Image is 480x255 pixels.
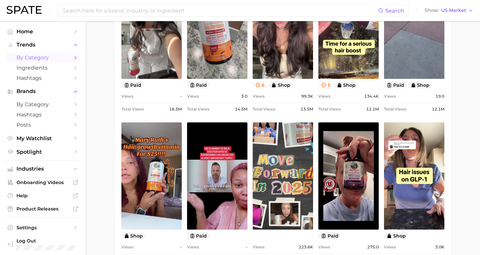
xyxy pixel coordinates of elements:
[16,135,69,142] span: My Watchlist
[318,81,333,88] button: 5
[5,177,80,187] a: Onboarding Videos
[241,92,247,100] span: 3.0
[16,166,69,172] span: Industries
[5,110,80,120] a: Hashtags
[16,88,69,94] span: Brands
[235,105,247,113] span: 14.5m
[301,92,313,100] span: 99.3k
[423,6,475,15] button: ShowUS Market
[318,92,330,100] span: Views
[16,149,69,155] span: Spotlight
[5,99,80,110] a: by Category
[384,232,408,239] button: shop
[366,105,379,113] span: 12.1m
[16,65,69,71] span: Ingredients
[5,236,80,252] a: Log out. Currently logged in with e-mail alyssa@spate.nyc.
[121,243,133,251] span: Views
[441,9,466,12] span: US Market
[253,243,265,251] span: Views
[16,42,69,48] span: Trends
[408,81,432,88] button: shop
[5,63,80,73] a: Ingredients
[187,243,199,251] span: Views
[5,52,80,63] a: by Category
[269,81,293,88] button: shop
[187,105,209,113] span: Total Views
[121,92,133,100] span: Views
[16,101,69,108] span: by Category
[318,105,341,113] span: Total Views
[16,28,69,35] span: Home
[16,54,69,61] span: by Category
[121,232,146,239] button: shop
[5,86,80,96] button: Brands
[180,243,182,251] span: -
[5,204,80,214] a: Product Releases
[16,206,69,212] span: Product Releases
[5,223,80,233] a: Settings
[187,81,210,88] button: paid
[435,243,444,251] span: 3.0k
[299,243,313,251] span: 223.6k
[246,243,247,251] span: -
[5,120,80,130] a: Posts
[16,238,75,244] span: Log Out
[169,105,182,113] span: 16.5m
[253,81,268,88] button: 6
[187,92,199,100] span: Views
[16,122,69,128] span: Posts
[5,73,80,83] a: Hashtags
[7,6,42,14] img: SPATE
[385,8,404,14] span: Search
[384,243,396,251] span: Views
[364,92,379,100] span: 134.4k
[5,26,80,37] a: Home
[384,105,406,113] span: Total Views
[5,164,80,174] button: Industries
[253,105,275,113] span: Total Views
[5,40,80,50] button: Trends
[253,92,265,100] span: Views
[384,81,407,88] button: paid
[187,232,210,239] button: paid
[5,191,80,201] a: Help
[367,243,379,251] span: 275.0
[16,193,69,199] span: Help
[180,92,182,100] span: -
[62,5,378,16] input: Search here for a brand, industry, or ingredient
[425,9,439,12] span: Show
[16,75,69,81] span: Hashtags
[16,179,69,185] span: Onboarding Videos
[16,225,69,231] span: Settings
[301,105,313,113] span: 13.5m
[5,133,80,143] a: My Watchlist
[432,105,444,113] span: 12.1m
[318,243,330,251] span: Views
[121,81,144,88] button: paid
[121,105,144,113] span: Total Views
[435,92,444,100] span: 19.0
[318,232,341,239] button: paid
[5,147,80,157] a: Spotlight
[384,92,396,100] span: Views
[334,81,359,88] button: shop
[16,112,69,118] span: Hashtags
